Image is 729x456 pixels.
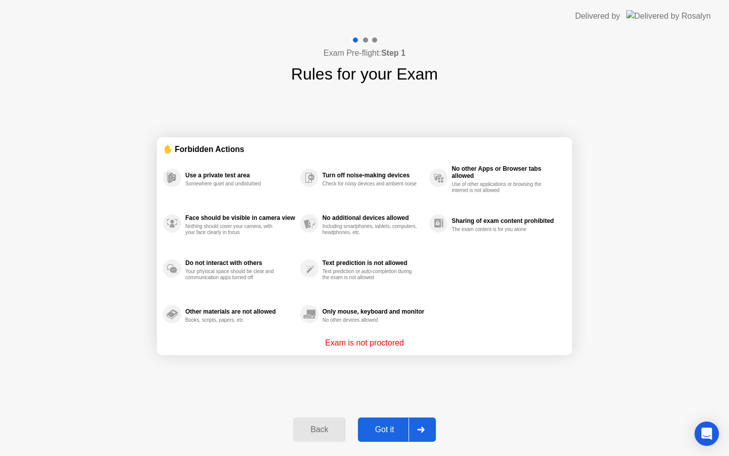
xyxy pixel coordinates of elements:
[322,223,418,236] div: Including smartphones, tablets, computers, headphones, etc.
[452,165,561,179] div: No other Apps or Browser tabs allowed
[185,181,281,187] div: Somewhere quiet and undisturbed
[381,49,406,57] b: Step 1
[626,10,711,22] img: Delivered by Rosalyn
[185,317,281,323] div: Books, scripts, papers, etc
[695,422,719,446] div: Open Intercom Messenger
[185,172,295,179] div: Use a private test area
[322,181,418,187] div: Check for noisy devices and ambient noise
[452,217,561,224] div: Sharing of exam content prohibited
[293,417,345,442] button: Back
[185,214,295,221] div: Face should be visible in camera view
[185,269,281,281] div: Your physical space should be clear and communication apps turned off
[185,223,281,236] div: Nothing should cover your camera, with your face clearly in focus
[322,259,424,267] div: Text prediction is not allowed
[322,172,424,179] div: Turn off noise-making devices
[322,308,424,315] div: Only mouse, keyboard and monitor
[322,269,418,281] div: Text prediction or auto-completion during the exam is not allowed
[296,425,342,434] div: Back
[325,337,404,349] p: Exam is not proctored
[322,214,424,221] div: No additional devices allowed
[358,417,436,442] button: Got it
[291,62,438,86] h1: Rules for your Exam
[322,317,418,323] div: No other devices allowed
[323,47,406,59] h4: Exam Pre-flight:
[575,10,620,22] div: Delivered by
[163,143,566,155] div: ✋ Forbidden Actions
[185,259,295,267] div: Do not interact with others
[361,425,409,434] div: Got it
[185,308,295,315] div: Other materials are not allowed
[452,181,547,194] div: Use of other applications or browsing the internet is not allowed
[452,226,547,233] div: The exam content is for you alone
